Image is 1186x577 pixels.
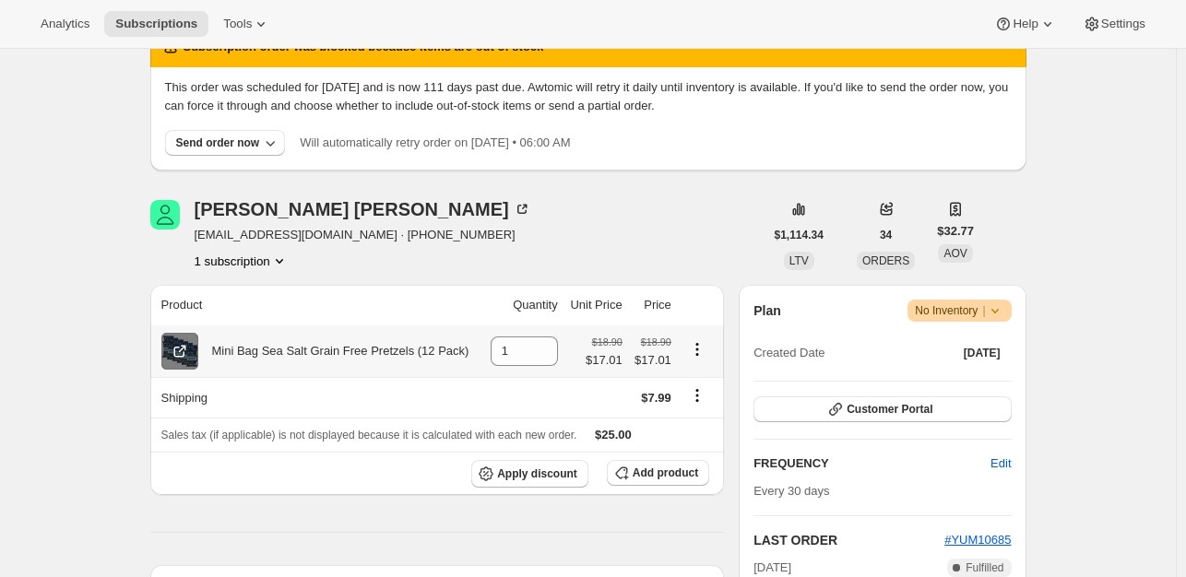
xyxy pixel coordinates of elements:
[41,17,89,31] span: Analytics
[586,351,623,370] span: $17.01
[1101,17,1145,31] span: Settings
[944,531,1011,549] button: #YUM10685
[753,454,990,473] h2: FREQUENCY
[198,342,469,360] div: Mini Bag Sea Salt Grain Free Pretzels (12 Pack)
[165,78,1012,115] p: This order was scheduled for [DATE] and is now 111 days past due. Awtomic will retry it daily unt...
[869,222,903,248] button: 34
[775,228,824,242] span: $1,114.34
[30,11,101,37] button: Analytics
[115,17,197,31] span: Subscriptions
[983,11,1067,37] button: Help
[789,254,809,267] span: LTV
[150,377,483,418] th: Shipping
[753,301,781,320] h2: Plan
[753,559,791,577] span: [DATE]
[563,285,628,325] th: Unit Price
[633,465,698,480] span: Add product
[979,449,1022,478] button: Edit
[682,339,712,359] button: Product actions
[150,285,483,325] th: Product
[161,333,198,370] img: product img
[1072,11,1156,37] button: Settings
[943,247,967,260] span: AOV
[595,428,632,442] span: $25.00
[937,222,974,241] span: $32.77
[592,336,623,347] small: $18.90
[628,285,677,325] th: Price
[880,228,892,242] span: 34
[223,17,252,31] span: Tools
[990,454,1011,473] span: Edit
[753,396,1011,422] button: Customer Portal
[165,130,286,156] button: Send order now
[641,391,671,405] span: $7.99
[1013,17,1038,31] span: Help
[944,533,1011,547] a: #YUM10685
[176,135,260,150] div: Send order now
[195,200,531,218] div: [PERSON_NAME] [PERSON_NAME]
[607,460,709,486] button: Add product
[641,336,671,347] small: $18.90
[964,346,1001,360] span: [DATE]
[482,285,563,325] th: Quantity
[212,11,281,37] button: Tools
[862,254,909,267] span: ORDERS
[915,301,1003,320] span: No Inventory
[104,11,208,37] button: Subscriptions
[753,531,944,549] h2: LAST ORDER
[753,344,824,362] span: Created Date
[764,222,835,248] button: $1,114.34
[195,226,531,244] span: [EMAIL_ADDRESS][DOMAIN_NAME] · [PHONE_NUMBER]
[953,340,1012,366] button: [DATE]
[847,402,932,417] span: Customer Portal
[753,484,829,498] span: Every 30 days
[497,466,577,481] span: Apply discount
[966,560,1003,575] span: Fulfilled
[982,303,985,318] span: |
[195,252,289,270] button: Product actions
[300,134,570,152] p: Will automatically retry order on [DATE] • 06:00 AM
[150,200,180,230] span: Brittaney Sottile-Roe
[634,351,671,370] span: $17.01
[161,429,577,442] span: Sales tax (if applicable) is not displayed because it is calculated with each new order.
[682,385,712,406] button: Shipping actions
[471,460,588,488] button: Apply discount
